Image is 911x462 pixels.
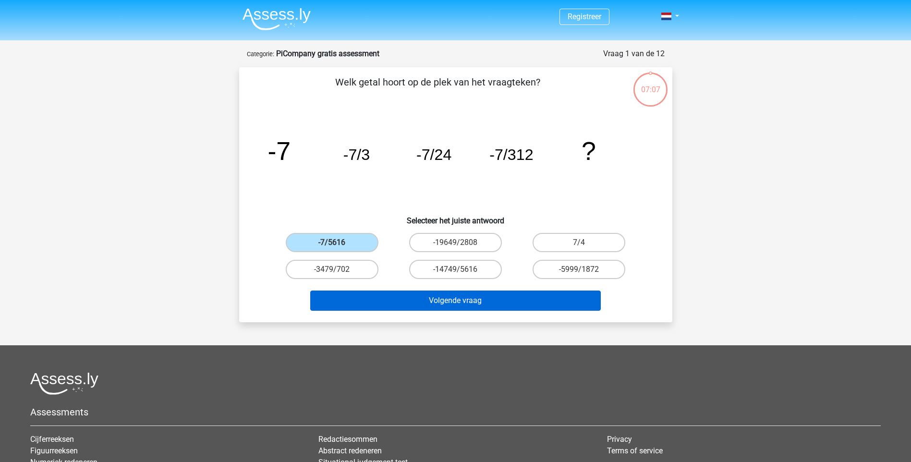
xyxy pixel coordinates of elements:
[276,49,379,58] strong: PiCompany gratis assessment
[286,260,378,279] label: -3479/702
[533,260,625,279] label: -5999/1872
[416,146,451,163] tspan: -7/24
[409,233,502,252] label: -19649/2808
[603,48,665,60] div: Vraag 1 van de 12
[607,435,632,444] a: Privacy
[489,146,533,163] tspan: -7/312
[267,136,291,165] tspan: -7
[409,260,502,279] label: -14749/5616
[247,50,274,58] small: Categorie:
[582,136,596,165] tspan: ?
[343,146,370,163] tspan: -7/3
[607,446,663,455] a: Terms of service
[310,291,601,311] button: Volgende vraag
[255,75,621,104] p: Welk getal hoort op de plek van het vraagteken?
[30,446,78,455] a: Figuurreeksen
[286,233,378,252] label: -7/5616
[318,435,377,444] a: Redactiesommen
[30,435,74,444] a: Cijferreeksen
[255,208,657,225] h6: Selecteer het juiste antwoord
[30,372,98,395] img: Assessly logo
[30,406,881,418] h5: Assessments
[568,12,601,21] a: Registreer
[318,446,382,455] a: Abstract redeneren
[243,8,311,30] img: Assessly
[632,72,668,96] div: 07:07
[533,233,625,252] label: 7/4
